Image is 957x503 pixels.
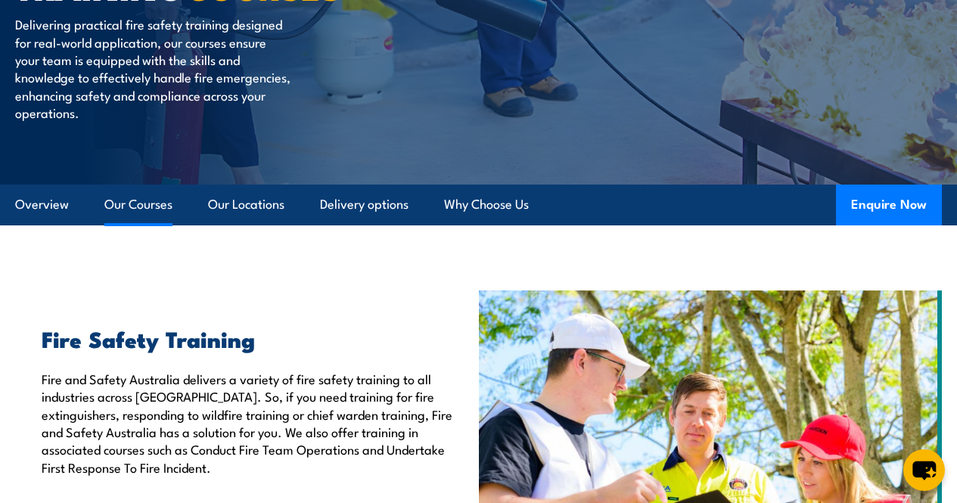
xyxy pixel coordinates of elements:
[903,449,945,491] button: chat-button
[42,370,456,476] p: Fire and Safety Australia delivers a variety of fire safety training to all industries across [GE...
[104,185,172,225] a: Our Courses
[15,185,69,225] a: Overview
[836,185,942,225] button: Enquire Now
[320,185,409,225] a: Delivery options
[208,185,284,225] a: Our Locations
[444,185,529,225] a: Why Choose Us
[42,328,456,348] h2: Fire Safety Training
[15,15,291,121] p: Delivering practical fire safety training designed for real-world application, our courses ensure...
